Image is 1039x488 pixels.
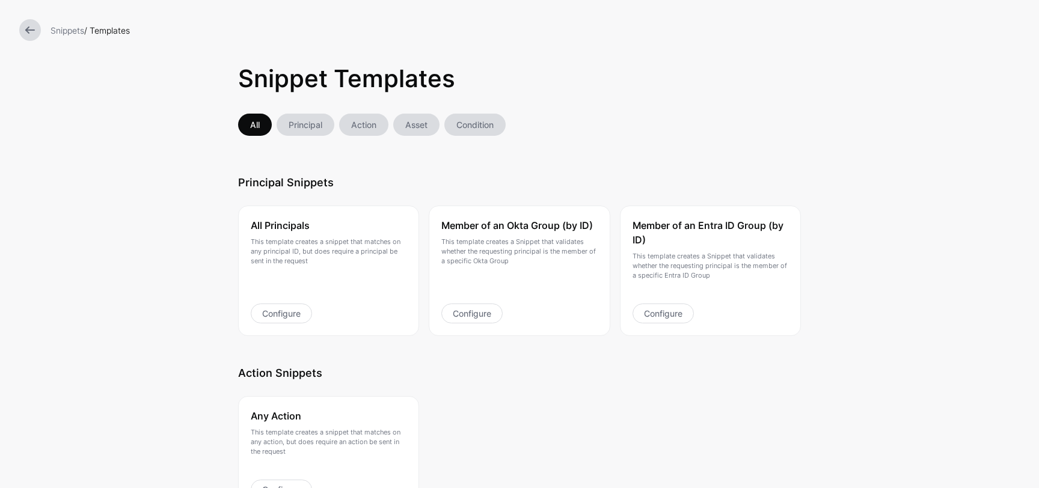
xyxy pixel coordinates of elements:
a: All [238,114,272,136]
a: Configure [251,303,312,323]
a: Asset [393,114,440,136]
h1: Snippet Templates [238,63,801,94]
h3: All Principals [251,218,406,233]
a: Configure [633,303,694,323]
p: This template creates a Snippet that validates whether the requesting principal is the member of ... [633,252,788,281]
a: Configure [441,303,503,323]
p: This template creates a Snippet that validates whether the requesting principal is the member of ... [441,237,597,266]
h2: Action Snippets [238,365,801,382]
h2: Principal Snippets [238,174,801,191]
h3: Member of an Entra ID Group (by ID) [633,218,788,247]
a: Snippets [51,25,84,35]
a: Condition [444,114,506,136]
a: Action [339,114,388,136]
h3: Member of an Okta Group (by ID) [441,218,597,233]
div: / Templates [46,24,1025,37]
p: This template creates a snippet that matches on any action, but does require an action be sent in... [251,428,406,457]
h3: Any Action [251,409,406,423]
p: This template creates a snippet that matches on any principal ID, but does require a principal be... [251,237,406,266]
a: Principal [277,114,334,136]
